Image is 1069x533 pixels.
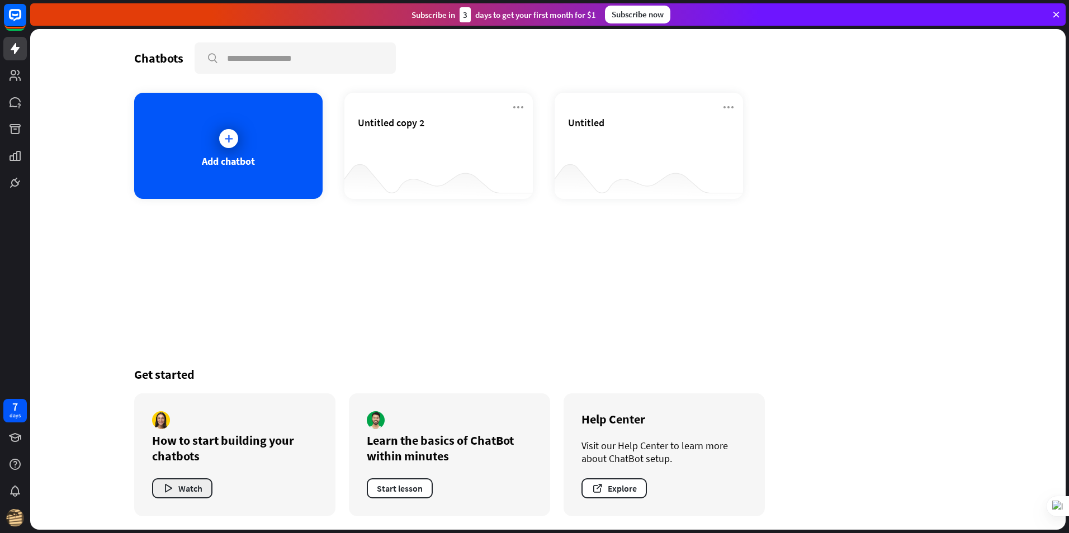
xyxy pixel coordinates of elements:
button: Start lesson [367,478,433,498]
div: Chatbots [134,50,183,66]
div: 3 [460,7,471,22]
div: Subscribe in days to get your first month for $1 [411,7,596,22]
div: Visit our Help Center to learn more about ChatBot setup. [581,439,747,465]
div: Get started [134,367,962,382]
div: Help Center [581,411,747,427]
a: 7 days [3,399,27,422]
div: How to start building your chatbots [152,432,318,464]
div: Subscribe now [605,6,670,23]
button: Open LiveChat chat widget [9,4,42,38]
div: days [10,412,21,420]
button: Watch [152,478,212,498]
div: Learn the basics of ChatBot within minutes [367,432,532,464]
div: Add chatbot [202,155,255,168]
img: author [367,411,385,429]
div: 7 [12,402,18,412]
img: author [152,411,170,429]
button: Explore [581,478,647,498]
span: Untitled [568,116,604,129]
span: Untitled copy 2 [358,116,424,129]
